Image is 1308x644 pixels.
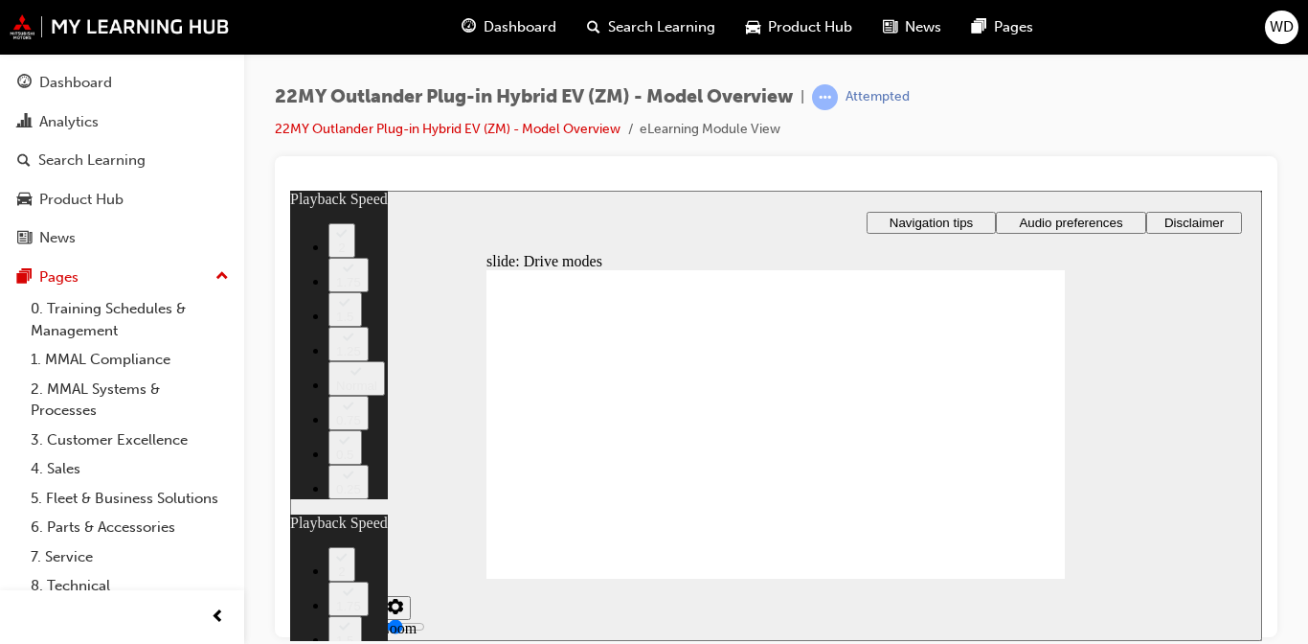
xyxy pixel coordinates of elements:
li: eLearning Module View [640,119,780,141]
button: WD [1265,11,1298,44]
button: 2 [38,33,65,67]
span: search-icon [587,15,600,39]
button: DashboardAnalyticsSearch LearningProduct HubNews [8,61,237,260]
button: Navigation tips [576,21,706,43]
span: search-icon [17,152,31,170]
span: Product Hub [768,16,852,38]
span: up-icon [215,264,229,289]
a: News [8,220,237,256]
a: 5. Fleet & Business Solutions [23,484,237,514]
span: pages-icon [972,15,986,39]
span: Navigation tips [599,25,683,39]
button: Pages [8,260,237,295]
a: 6. Parts & Accessories [23,513,237,542]
button: settings [90,405,121,429]
a: Dashboard [8,65,237,101]
div: 1.5 [46,443,64,457]
span: prev-icon [211,606,225,630]
a: Search Learning [8,143,237,178]
a: pages-iconPages [957,8,1049,47]
a: 0. Training Schedules & Management [23,294,237,345]
span: 22MY Outlander Plug-in Hybrid EV (ZM) - Model Overview [275,86,793,108]
div: 1.75 [46,408,71,423]
span: guage-icon [17,75,32,92]
a: guage-iconDashboard [446,8,572,47]
div: Product Hub [39,189,124,211]
span: News [905,16,941,38]
div: misc controls [10,388,119,450]
span: car-icon [17,192,32,209]
label: Zoom to fit [90,429,126,480]
img: mmal [10,14,230,39]
button: 1.75 [38,391,79,425]
span: guage-icon [462,15,476,39]
span: Audio preferences [729,25,832,39]
a: 7. Service [23,542,237,572]
a: 8. Technical [23,571,237,601]
a: 3. Customer Excellence [23,425,237,455]
button: 1.5 [38,425,72,460]
span: Disclaimer [874,25,934,39]
span: WD [1270,16,1294,38]
span: learningRecordVerb_ATTEMPT-icon [812,84,838,110]
a: 1. MMAL Compliance [23,345,237,375]
span: news-icon [17,230,32,247]
div: Attempted [846,88,910,106]
button: Disclaimer [856,21,952,43]
div: Pages [39,266,79,288]
button: Audio preferences [706,21,856,43]
a: Analytics [8,104,237,140]
a: search-iconSearch Learning [572,8,731,47]
span: car-icon [746,15,760,39]
a: Product Hub [8,182,237,218]
span: pages-icon [17,269,32,287]
span: | [801,86,804,108]
div: Search Learning [38,149,146,172]
div: 2 [46,50,57,64]
span: chart-icon [17,114,32,131]
span: Pages [994,16,1033,38]
span: news-icon [883,15,897,39]
a: 22MY Outlander Plug-in Hybrid EV (ZM) - Model Overview [275,121,620,137]
a: news-iconNews [868,8,957,47]
div: Dashboard [39,72,112,94]
div: Analytics [39,111,99,133]
a: 4. Sales [23,454,237,484]
a: car-iconProduct Hub [731,8,868,47]
a: 2. MMAL Systems & Processes [23,375,237,425]
div: News [39,227,76,249]
span: Search Learning [608,16,715,38]
span: Dashboard [484,16,556,38]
